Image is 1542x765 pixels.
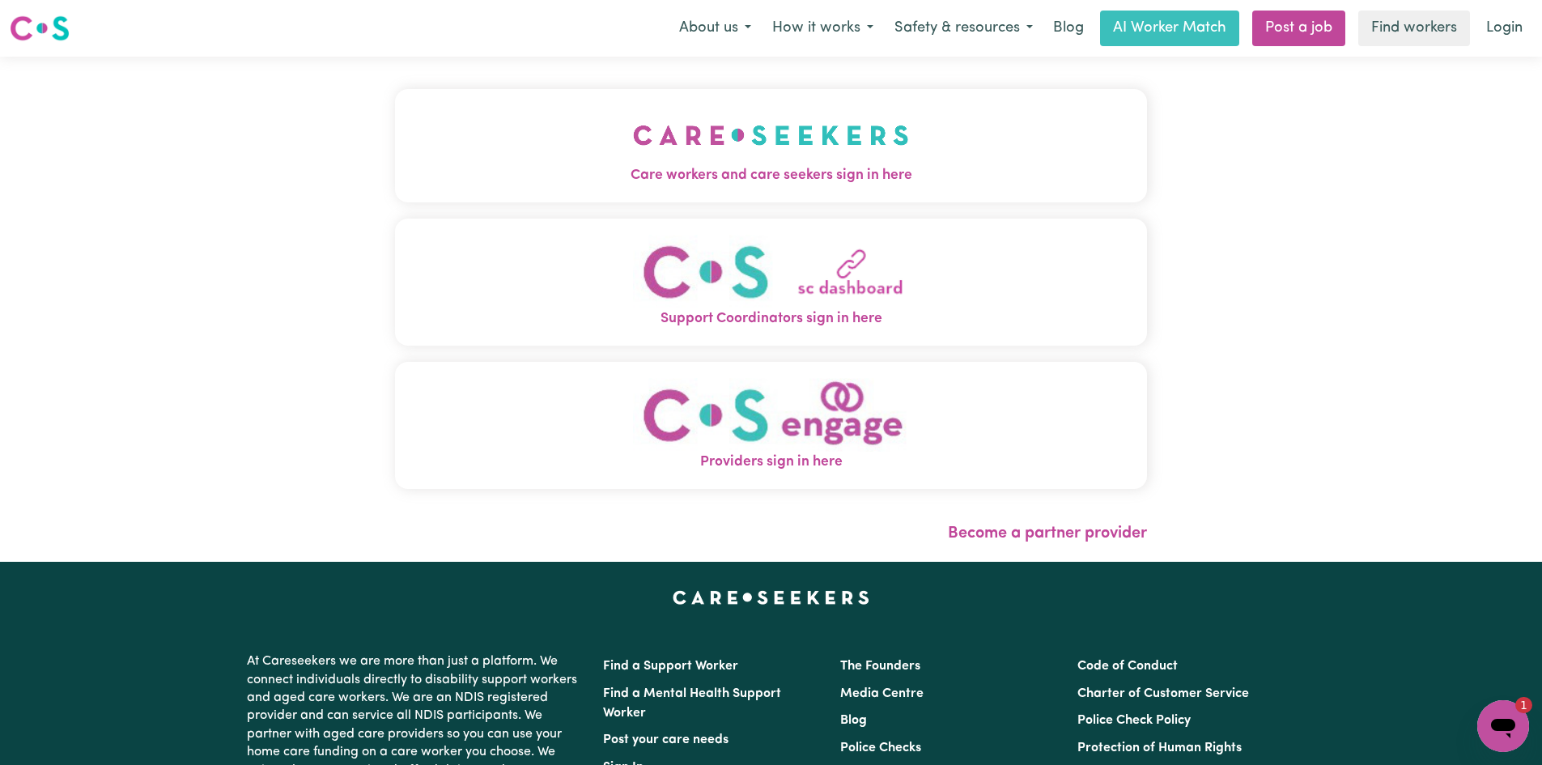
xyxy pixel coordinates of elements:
[1077,714,1191,727] a: Police Check Policy
[1476,11,1532,46] a: Login
[669,11,762,45] button: About us
[1043,11,1094,46] a: Blog
[1358,11,1470,46] a: Find workers
[762,11,884,45] button: How it works
[395,452,1147,473] span: Providers sign in here
[10,10,70,47] a: Careseekers logo
[395,308,1147,329] span: Support Coordinators sign in here
[603,660,738,673] a: Find a Support Worker
[1077,687,1249,700] a: Charter of Customer Service
[840,687,924,700] a: Media Centre
[948,525,1147,542] a: Become a partner provider
[1100,11,1239,46] a: AI Worker Match
[603,733,729,746] a: Post your care needs
[395,89,1147,202] button: Care workers and care seekers sign in here
[1500,697,1532,713] iframe: Number of unread messages
[840,714,867,727] a: Blog
[673,591,869,604] a: Careseekers home page
[1077,660,1178,673] a: Code of Conduct
[395,219,1147,346] button: Support Coordinators sign in here
[395,165,1147,186] span: Care workers and care seekers sign in here
[884,11,1043,45] button: Safety & resources
[395,362,1147,489] button: Providers sign in here
[840,742,921,754] a: Police Checks
[840,660,920,673] a: The Founders
[1477,700,1529,752] iframe: Button to launch messaging window, 1 unread message
[1077,742,1242,754] a: Protection of Human Rights
[603,687,781,720] a: Find a Mental Health Support Worker
[10,14,70,43] img: Careseekers logo
[1252,11,1345,46] a: Post a job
